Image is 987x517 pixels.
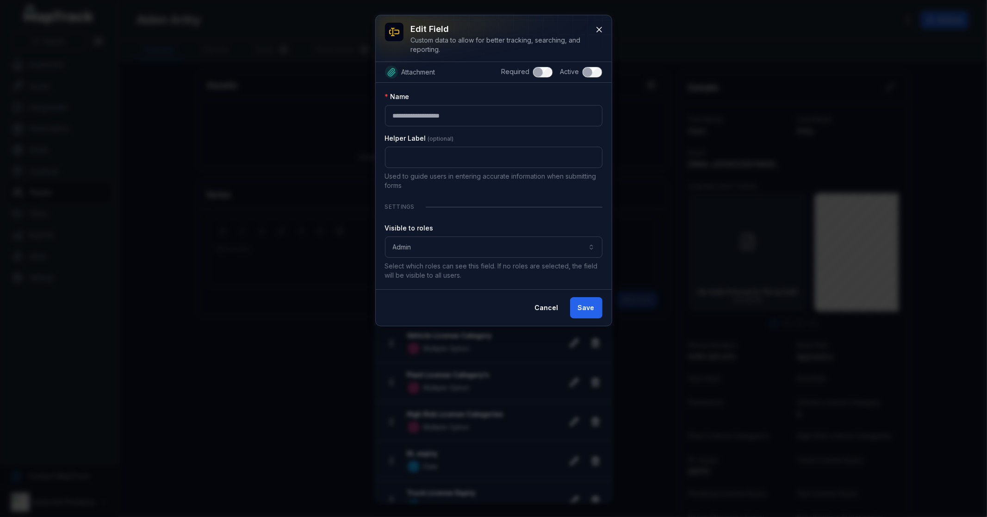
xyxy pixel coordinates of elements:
span: Attachment [402,68,435,77]
button: Cancel [527,297,566,318]
div: Settings [385,198,602,216]
span: Required [502,68,530,75]
input: :rbq:-form-item-label [385,147,602,168]
p: Select which roles can see this field. If no roles are selected, the field will be visible to all... [385,262,602,280]
div: Custom data to allow for better tracking, searching, and reporting. [411,36,588,54]
label: Visible to roles [385,224,434,233]
label: Name [385,92,410,101]
label: Helper Label [385,134,454,143]
span: Active [560,68,579,75]
p: Used to guide users in entering accurate information when submitting forms [385,172,602,190]
h3: Edit field [411,23,588,36]
button: Admin [385,237,602,258]
input: :rbp:-form-item-label [385,105,602,126]
button: Save [570,297,602,318]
